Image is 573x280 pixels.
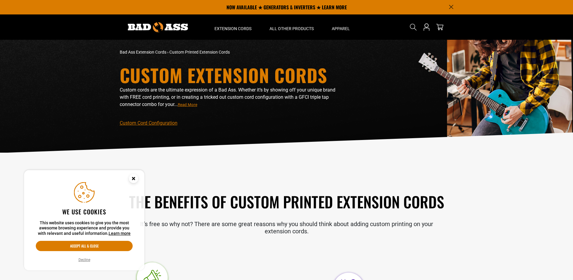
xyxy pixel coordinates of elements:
p: It’s free so why not? There are some great reasons why you should think about adding custom print... [120,220,454,235]
summary: Extension Cords [205,14,260,40]
button: Accept all & close [36,241,133,251]
span: Custom Printed Extension Cords [169,50,230,54]
h2: We use cookies [36,208,133,216]
h2: The Benefits of Custom Printed Extension Cords [120,192,454,211]
nav: breadcrumbs [120,49,339,55]
p: This website uses cookies to give you the most awesome browsing experience and provide you with r... [36,220,133,236]
a: Custom Cord Configuration [120,120,177,126]
summary: Apparel [323,14,359,40]
h1: Custom Extension Cords [120,66,339,84]
summary: All Other Products [260,14,323,40]
a: Learn more [109,231,131,236]
img: Bad Ass Extension Cords [128,22,188,32]
p: Custom cords are the ultimate expression of a Bad Ass. Whether it’s by showing off your unique br... [120,86,339,108]
aside: Cookie Consent [24,170,144,271]
span: Extension Cords [214,26,251,31]
summary: Search [408,22,418,32]
a: Bad Ass Extension Cords [120,50,166,54]
span: › [167,50,168,54]
span: All Other Products [270,26,314,31]
span: Read More [178,102,197,107]
span: Apparel [332,26,350,31]
button: Decline [77,257,92,263]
